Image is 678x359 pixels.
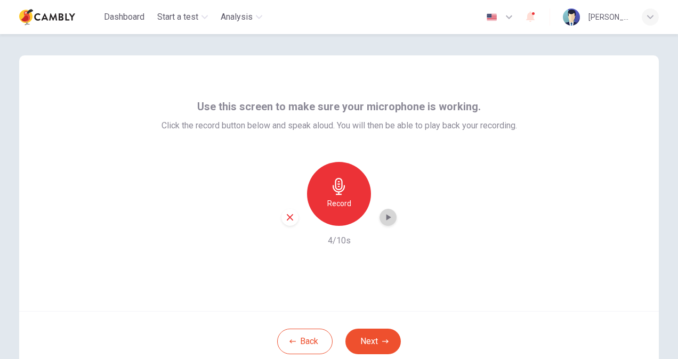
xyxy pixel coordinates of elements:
button: Analysis [216,7,267,27]
div: [PERSON_NAME] [588,11,629,23]
button: Back [277,329,333,354]
img: en [485,13,498,21]
span: Use this screen to make sure your microphone is working. [197,98,481,115]
h6: 4/10s [328,234,351,247]
a: Cambly logo [19,6,100,28]
h6: Record [327,197,351,210]
button: Record [307,162,371,226]
span: Click the record button below and speak aloud. You will then be able to play back your recording. [162,119,517,132]
span: Analysis [221,11,253,23]
span: Dashboard [104,11,144,23]
span: Start a test [157,11,198,23]
button: Next [345,329,401,354]
button: Start a test [153,7,212,27]
img: Cambly logo [19,6,75,28]
button: Dashboard [100,7,149,27]
img: Profile picture [563,9,580,26]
